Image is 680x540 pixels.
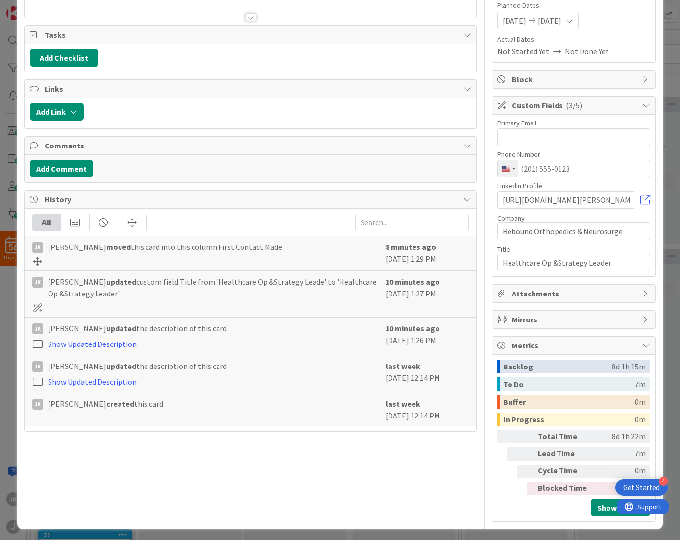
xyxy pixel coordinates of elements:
[596,482,646,495] div: 0m
[355,214,469,231] input: Search...
[48,360,227,372] span: [PERSON_NAME] the description of this card
[497,0,650,11] span: Planned Dates
[503,413,635,426] div: In Progress
[48,377,137,387] a: Show Updated Description
[566,100,582,110] span: ( 3/5 )
[106,399,134,409] b: created
[45,83,459,95] span: Links
[32,399,43,410] div: JK
[106,323,136,333] b: updated
[596,447,646,461] div: 7m
[623,483,660,492] div: Get Started
[386,360,469,388] div: [DATE] 12:14 PM
[538,430,592,443] div: Total Time
[33,214,61,231] div: All
[386,361,420,371] b: last week
[612,360,646,373] div: 8d 1h 15m
[45,194,459,205] span: History
[635,377,646,391] div: 7m
[45,29,459,41] span: Tasks
[386,322,469,350] div: [DATE] 1:26 PM
[497,151,650,158] div: Phone Number
[615,479,668,496] div: Open Get Started checklist, remaining modules: 4
[48,398,163,410] span: [PERSON_NAME] this card
[30,49,98,67] button: Add Checklist
[106,361,136,371] b: updated
[48,276,381,299] span: [PERSON_NAME] custom field Title from 'Healthcare Op &Strategy Leade' to 'Healthcare Op &Strategy...
[30,103,84,121] button: Add Link
[512,340,637,351] span: Metrics
[565,46,609,57] span: Not Done Yet
[386,399,420,409] b: last week
[498,160,518,177] button: Selected country
[503,15,526,26] span: [DATE]
[497,182,650,189] div: LinkedIn Profile
[512,74,637,85] span: Block
[596,465,646,478] div: 0m
[45,140,459,151] span: Comments
[30,160,93,177] button: Add Comment
[48,339,137,349] a: Show Updated Description
[386,277,440,287] b: 10 minutes ago
[497,120,650,126] div: Primary Email
[32,242,43,253] div: JK
[512,314,637,325] span: Mirrors
[538,465,592,478] div: Cycle Time
[538,482,592,495] div: Blocked Time
[503,377,635,391] div: To Do
[538,15,561,26] span: [DATE]
[32,323,43,334] div: JK
[512,99,637,111] span: Custom Fields
[497,46,549,57] span: Not Started Yet
[635,395,646,409] div: 0m
[538,447,592,461] div: Lead Time
[32,277,43,288] div: JK
[386,323,440,333] b: 10 minutes ago
[497,214,525,222] label: Company
[596,430,646,443] div: 8d 1h 22m
[21,1,45,13] span: Support
[591,499,650,516] button: Show Details
[497,34,650,45] span: Actual Dates
[386,398,469,421] div: [DATE] 12:14 PM
[512,288,637,299] span: Attachments
[497,160,650,177] input: (201) 555-0123
[386,276,469,312] div: [DATE] 1:27 PM
[106,242,131,252] b: moved
[497,245,510,254] label: Title
[659,477,668,486] div: 4
[386,241,469,266] div: [DATE] 1:29 PM
[503,360,612,373] div: Backlog
[32,361,43,372] div: JK
[48,322,227,334] span: [PERSON_NAME] the description of this card
[635,413,646,426] div: 0m
[48,241,282,253] span: [PERSON_NAME] this card into this column First Contact Made
[386,242,436,252] b: 8 minutes ago
[503,395,635,409] div: Buffer
[106,277,136,287] b: updated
